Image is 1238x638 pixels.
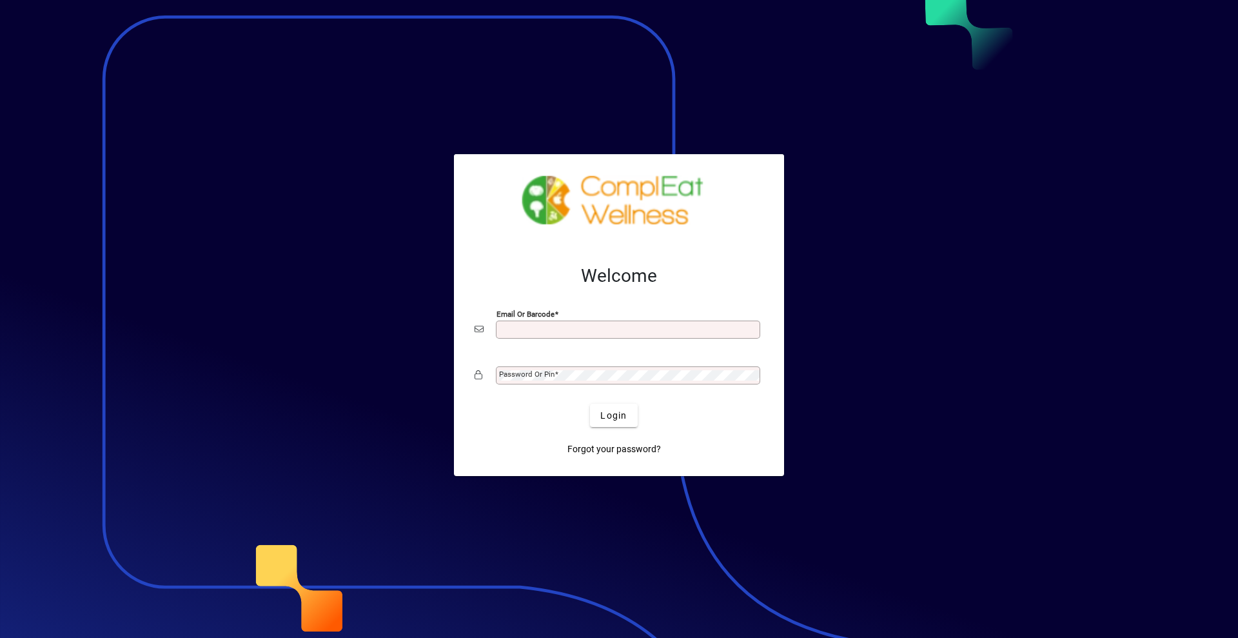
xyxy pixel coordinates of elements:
[567,443,661,456] span: Forgot your password?
[562,437,666,461] a: Forgot your password?
[475,265,763,287] h2: Welcome
[600,409,627,423] span: Login
[496,310,555,319] mat-label: Email or Barcode
[499,370,555,379] mat-label: Password or Pin
[590,404,637,427] button: Login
